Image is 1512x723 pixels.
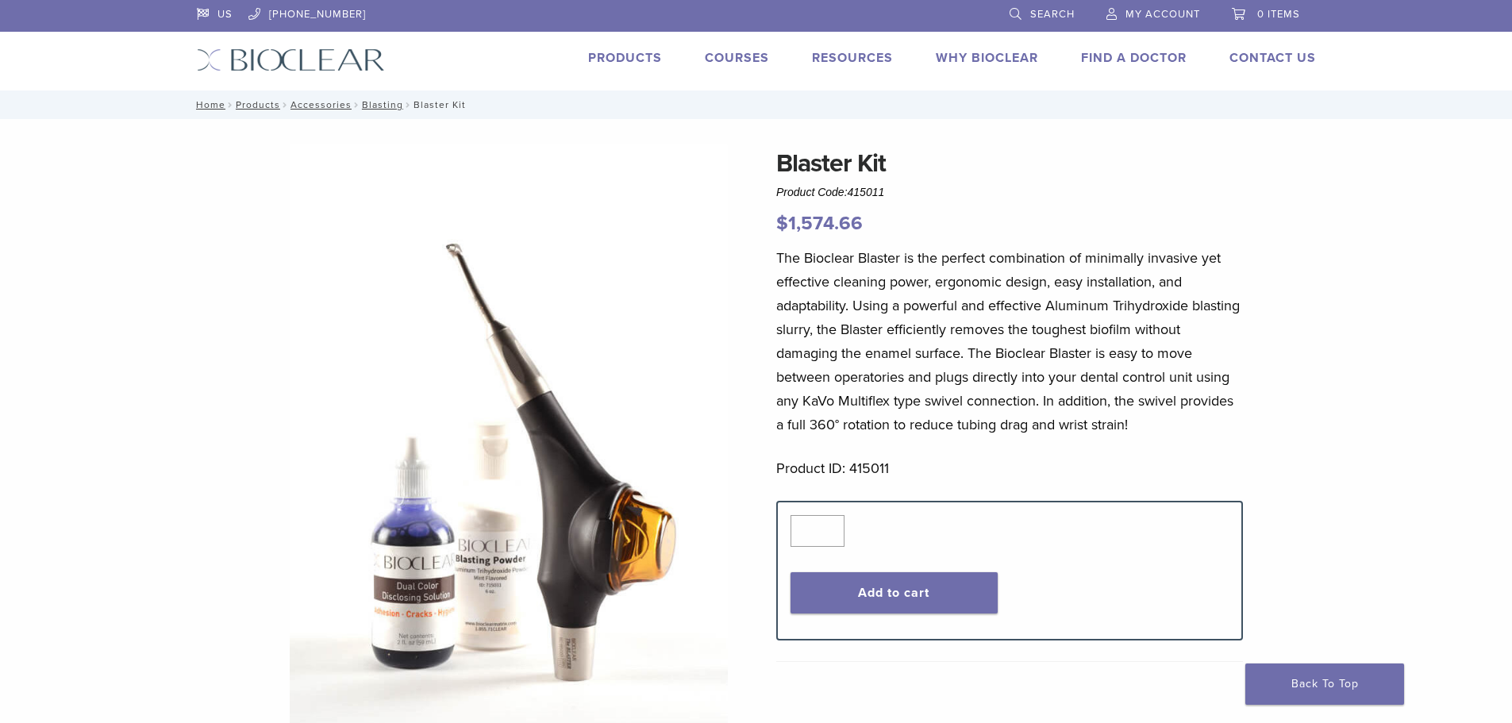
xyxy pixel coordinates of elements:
[776,456,1243,480] p: Product ID: 415011
[1081,50,1187,66] a: Find A Doctor
[776,186,884,198] span: Product Code:
[403,101,414,109] span: /
[776,212,863,235] bdi: 1,574.66
[225,101,236,109] span: /
[776,144,1243,183] h1: Blaster Kit
[791,572,998,613] button: Add to cart
[848,186,885,198] span: 415011
[1257,8,1300,21] span: 0 items
[280,101,290,109] span: /
[362,99,403,110] a: Blasting
[185,90,1328,119] nav: Blaster Kit
[812,50,893,66] a: Resources
[936,50,1038,66] a: Why Bioclear
[705,50,769,66] a: Courses
[588,50,662,66] a: Products
[236,99,280,110] a: Products
[197,48,385,71] img: Bioclear
[1030,8,1075,21] span: Search
[290,99,352,110] a: Accessories
[191,99,225,110] a: Home
[1229,50,1316,66] a: Contact Us
[776,212,788,235] span: $
[776,246,1243,436] p: The Bioclear Blaster is the perfect combination of minimally invasive yet effective cleaning powe...
[352,101,362,109] span: /
[1125,8,1200,21] span: My Account
[1245,663,1404,705] a: Back To Top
